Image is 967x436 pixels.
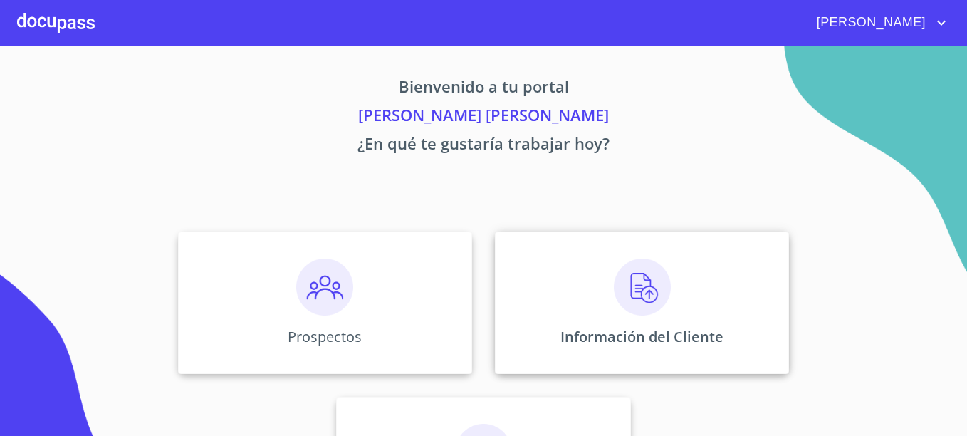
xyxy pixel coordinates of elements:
button: account of current user [806,11,950,34]
span: [PERSON_NAME] [806,11,933,34]
p: Información del Cliente [560,327,723,346]
p: ¿En qué te gustaría trabajar hoy? [45,132,922,160]
img: carga.png [614,259,671,316]
p: Prospectos [288,327,362,346]
p: Bienvenido a tu portal [45,75,922,103]
p: [PERSON_NAME] [PERSON_NAME] [45,103,922,132]
img: prospectos.png [296,259,353,316]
